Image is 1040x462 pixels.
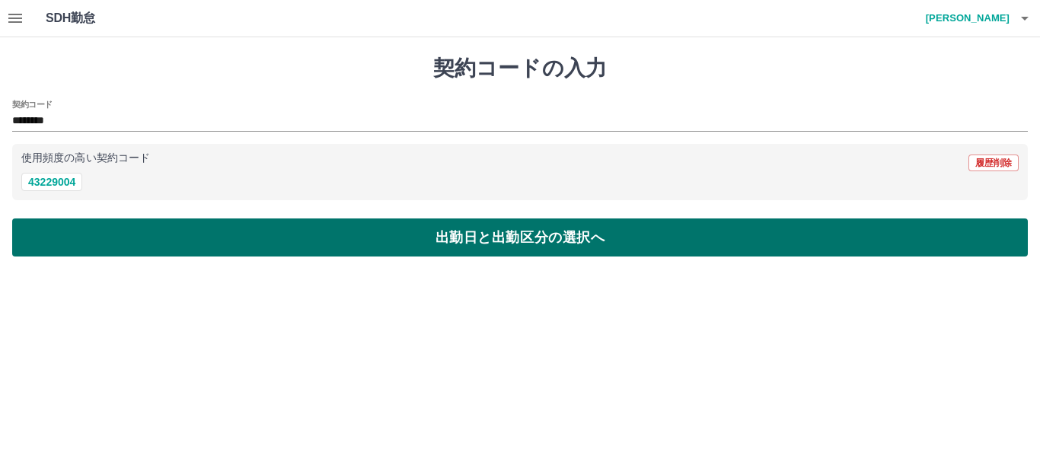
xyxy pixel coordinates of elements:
button: 履歴削除 [968,155,1019,171]
button: 43229004 [21,173,82,191]
h1: 契約コードの入力 [12,56,1028,81]
button: 出勤日と出勤区分の選択へ [12,218,1028,256]
p: 使用頻度の高い契約コード [21,153,150,164]
h2: 契約コード [12,98,53,110]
